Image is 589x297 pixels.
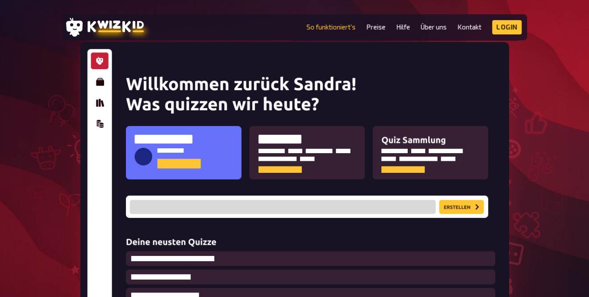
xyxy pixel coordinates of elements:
[396,23,410,31] a: Hilfe
[366,23,385,31] a: Preise
[492,20,522,34] a: Login
[457,23,481,31] a: Kontakt
[421,23,447,31] a: Über uns
[306,23,355,31] a: So funktioniert's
